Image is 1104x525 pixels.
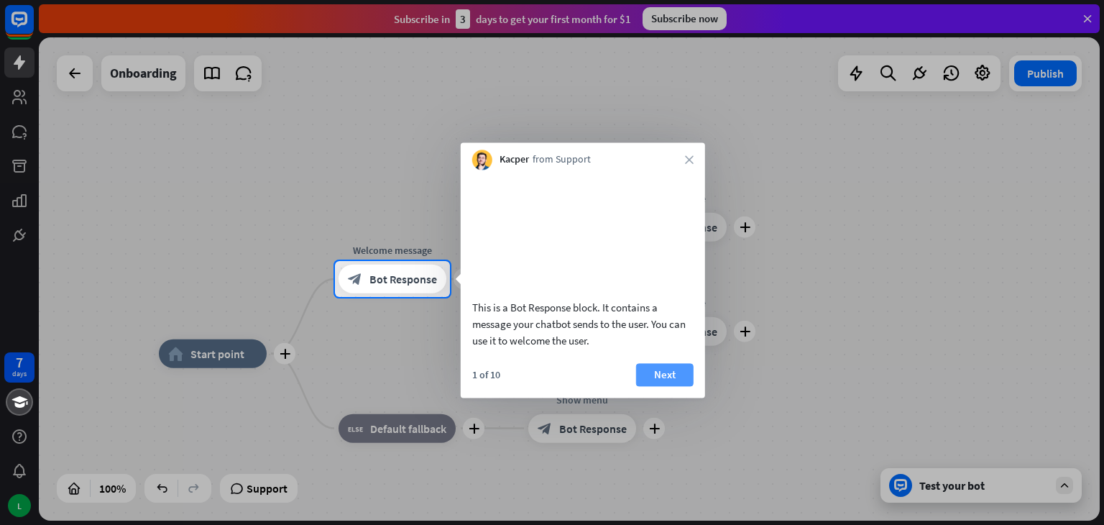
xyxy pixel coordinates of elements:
div: This is a Bot Response block. It contains a message your chatbot sends to the user. You can use i... [472,299,694,349]
button: Next [636,363,694,386]
i: block_bot_response [348,272,362,286]
span: from Support [533,153,591,168]
span: Bot Response [369,272,437,286]
i: close [685,155,694,164]
div: 1 of 10 [472,368,500,381]
button: Open LiveChat chat widget [11,6,55,49]
span: Kacper [500,153,529,168]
